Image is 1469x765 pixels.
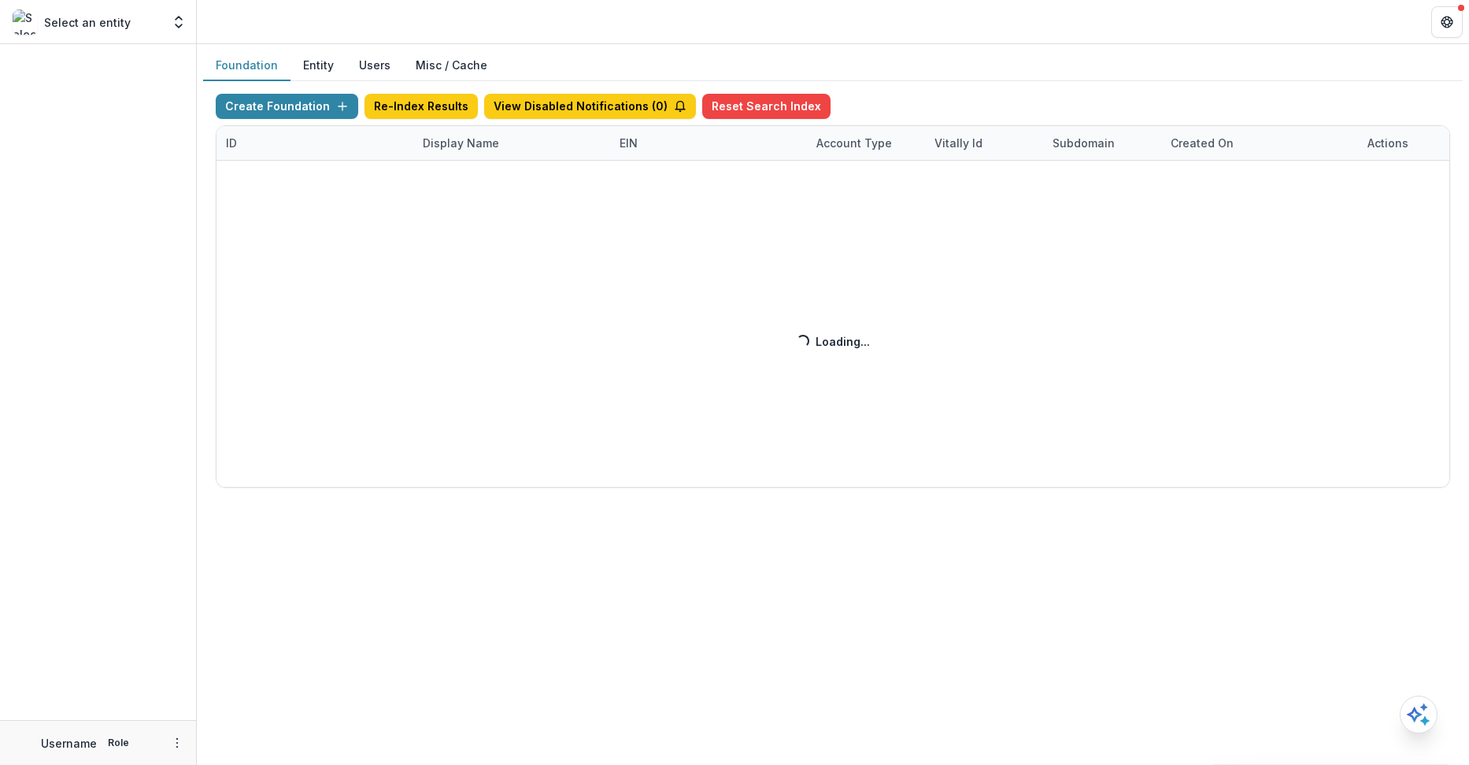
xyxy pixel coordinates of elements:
[346,50,403,81] button: Users
[1400,696,1438,733] button: Open AI Assistant
[44,14,131,31] p: Select an entity
[290,50,346,81] button: Entity
[168,733,187,752] button: More
[103,736,134,750] p: Role
[403,50,500,81] button: Misc / Cache
[1431,6,1463,38] button: Get Help
[203,50,290,81] button: Foundation
[168,6,190,38] button: Open entity switcher
[41,735,97,752] p: Username
[13,9,38,35] img: Select an entity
